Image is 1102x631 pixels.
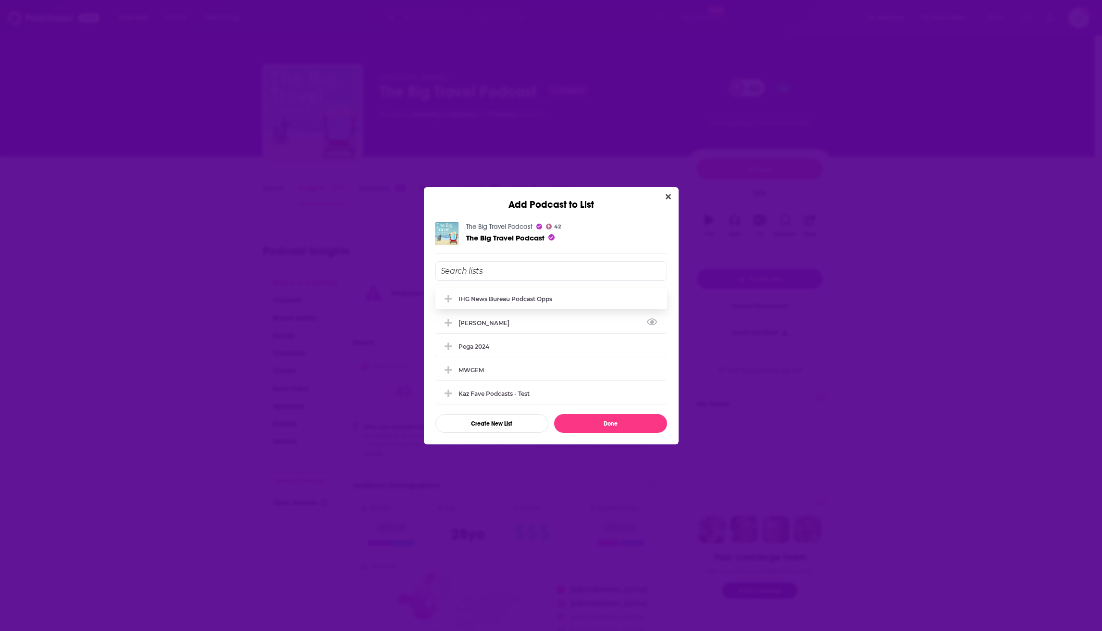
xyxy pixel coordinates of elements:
[435,261,667,433] div: Add Podcast To List
[435,288,667,309] div: IHG News Bureau Podcast Opps
[435,222,458,245] img: The Big Travel Podcast
[466,223,532,231] a: The Big Travel Podcast
[435,414,548,433] button: Create New List
[458,366,484,374] div: MWGEM
[554,225,561,229] span: 42
[458,343,489,350] div: Pega 2024
[435,312,667,333] div: Lucy Kuri
[435,359,667,380] div: MWGEM
[458,390,530,397] div: Kaz fave podcasts - test
[424,187,679,211] div: Add Podcast to List
[546,224,561,229] a: 42
[458,319,515,327] div: [PERSON_NAME]
[458,295,552,303] div: IHG News Bureau Podcast Opps
[662,191,675,203] button: Close
[554,414,667,433] button: Done
[435,383,667,404] div: Kaz fave podcasts - test
[435,261,667,281] input: Search lists
[435,336,667,357] div: Pega 2024
[509,325,515,326] button: View Link
[466,233,545,242] a: The Big Travel Podcast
